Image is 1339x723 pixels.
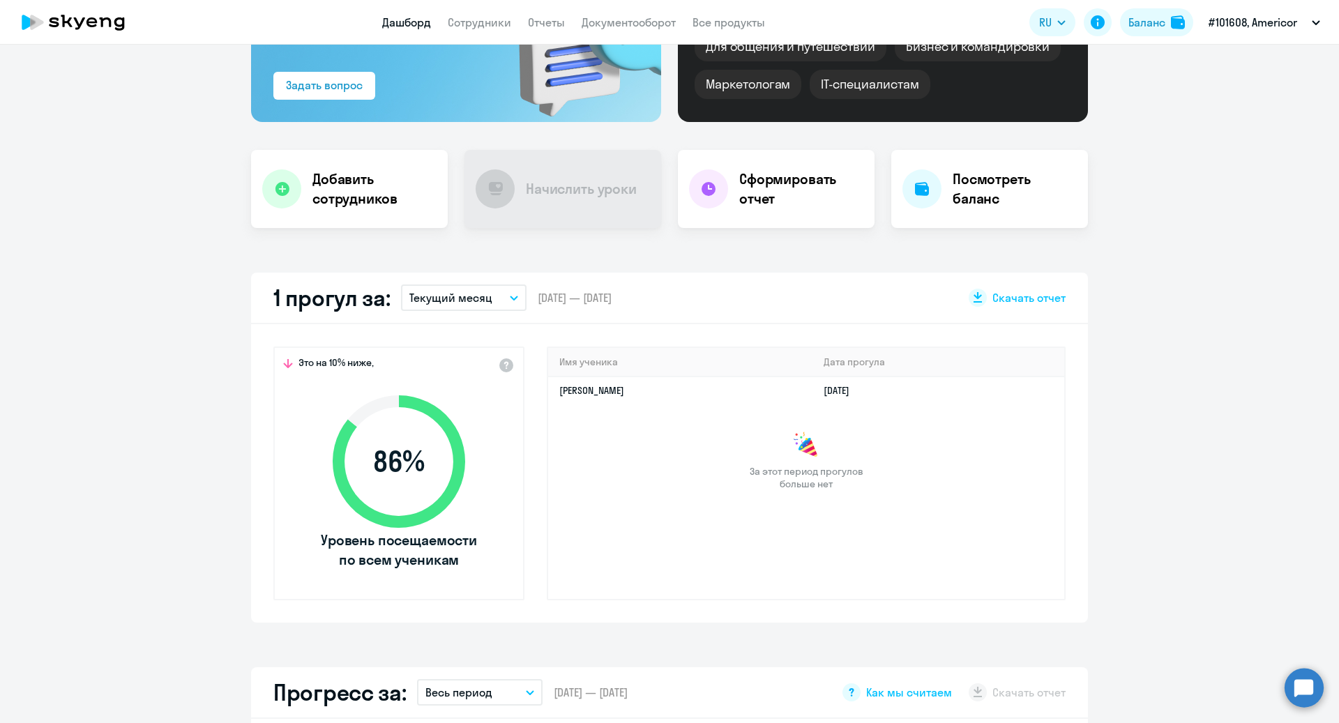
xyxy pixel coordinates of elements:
[992,290,1066,305] span: Скачать отчет
[792,432,820,459] img: congrats
[739,169,863,208] h4: Сформировать отчет
[866,685,952,700] span: Как мы считаем
[1171,15,1185,29] img: balance
[273,678,406,706] h2: Прогресс за:
[554,685,628,700] span: [DATE] — [DATE]
[695,70,801,99] div: Маркетологам
[286,77,363,93] div: Задать вопрос
[273,72,375,100] button: Задать вопрос
[425,684,492,701] p: Весь период
[538,290,612,305] span: [DATE] — [DATE]
[448,15,511,29] a: Сотрудники
[312,169,437,208] h4: Добавить сотрудников
[298,356,374,373] span: Это на 10% ниже,
[417,679,543,706] button: Весь период
[528,15,565,29] a: Отчеты
[582,15,676,29] a: Документооборот
[559,384,624,397] a: [PERSON_NAME]
[401,284,527,311] button: Текущий месяц
[824,384,861,397] a: [DATE]
[748,465,865,490] span: За этот период прогулов больше нет
[319,531,479,570] span: Уровень посещаемости по всем ученикам
[810,70,930,99] div: IT-специалистам
[895,32,1061,61] div: Бизнес и командировки
[1202,6,1327,39] button: #101608, Americor
[319,445,479,478] span: 86 %
[1209,14,1297,31] p: #101608, Americor
[1039,14,1052,31] span: RU
[548,348,812,376] th: Имя ученика
[1029,8,1075,36] button: RU
[273,284,390,312] h2: 1 прогул за:
[526,179,637,199] h4: Начислить уроки
[695,32,886,61] div: Для общения и путешествий
[382,15,431,29] a: Дашборд
[953,169,1077,208] h4: Посмотреть баланс
[1128,14,1165,31] div: Баланс
[693,15,765,29] a: Все продукты
[812,348,1064,376] th: Дата прогула
[1120,8,1193,36] button: Балансbalance
[409,289,492,306] p: Текущий месяц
